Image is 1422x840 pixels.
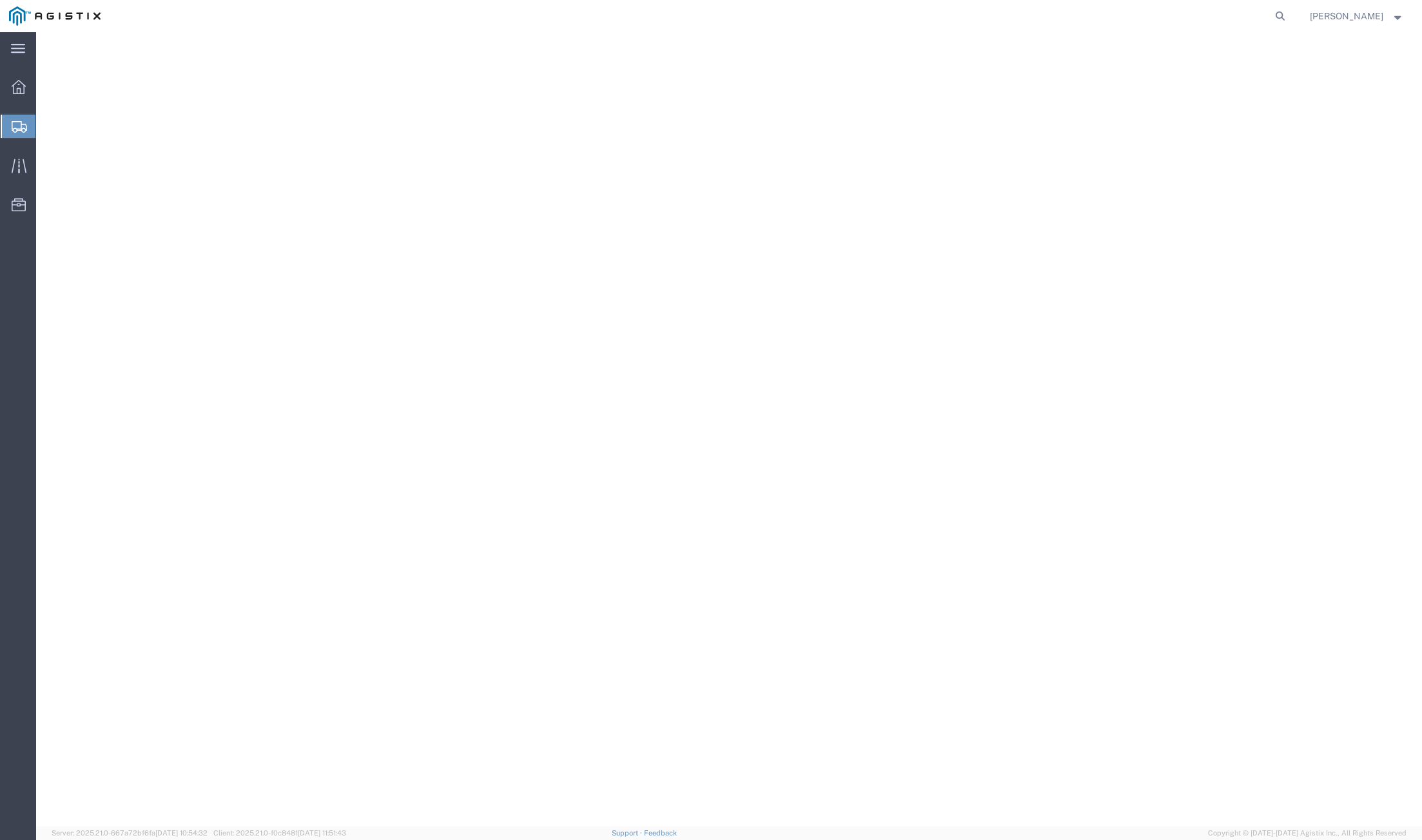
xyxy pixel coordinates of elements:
span: [DATE] 11:51:43 [298,829,346,837]
span: Client: 2025.21.0-f0c8481 [213,829,346,837]
a: Support [612,829,644,837]
iframe: FS Legacy Container [36,32,1422,826]
img: logo [9,6,101,26]
span: Copyright © [DATE]-[DATE] Agistix Inc., All Rights Reserved [1208,828,1407,839]
span: Lucero Lizaola [1310,9,1383,23]
span: [DATE] 10:54:32 [155,829,208,837]
span: Server: 2025.21.0-667a72bf6fa [52,829,208,837]
a: Feedback [644,829,677,837]
button: [PERSON_NAME] [1309,8,1405,24]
